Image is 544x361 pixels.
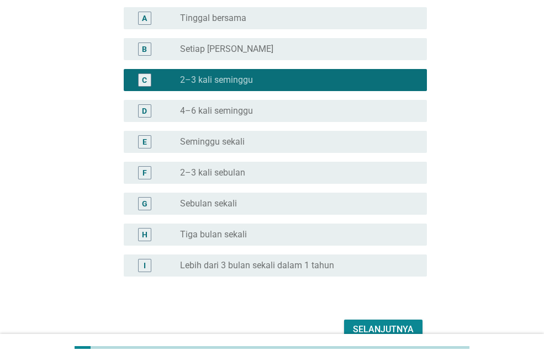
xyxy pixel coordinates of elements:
div: Selanjutnya [353,323,414,336]
label: 2–3 kali sebulan [180,167,245,178]
label: 2–3 kali seminggu [180,75,253,86]
button: Selanjutnya [344,320,422,339]
label: Seminggu sekali [180,136,245,147]
label: Sebulan sekali [180,198,237,209]
div: B [142,43,147,55]
div: F [142,167,147,178]
div: I [144,259,146,271]
div: A [142,12,147,24]
label: Tinggal bersama [180,13,246,24]
div: G [142,198,147,209]
div: E [142,136,147,147]
label: Lebih dari 3 bulan sekali dalam 1 tahun [180,260,334,271]
div: D [142,105,147,116]
div: C [142,74,147,86]
label: 4–6 kali seminggu [180,105,253,116]
label: Tiga bulan sekali [180,229,247,240]
label: Setiap [PERSON_NAME] [180,44,273,55]
div: H [142,229,147,240]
